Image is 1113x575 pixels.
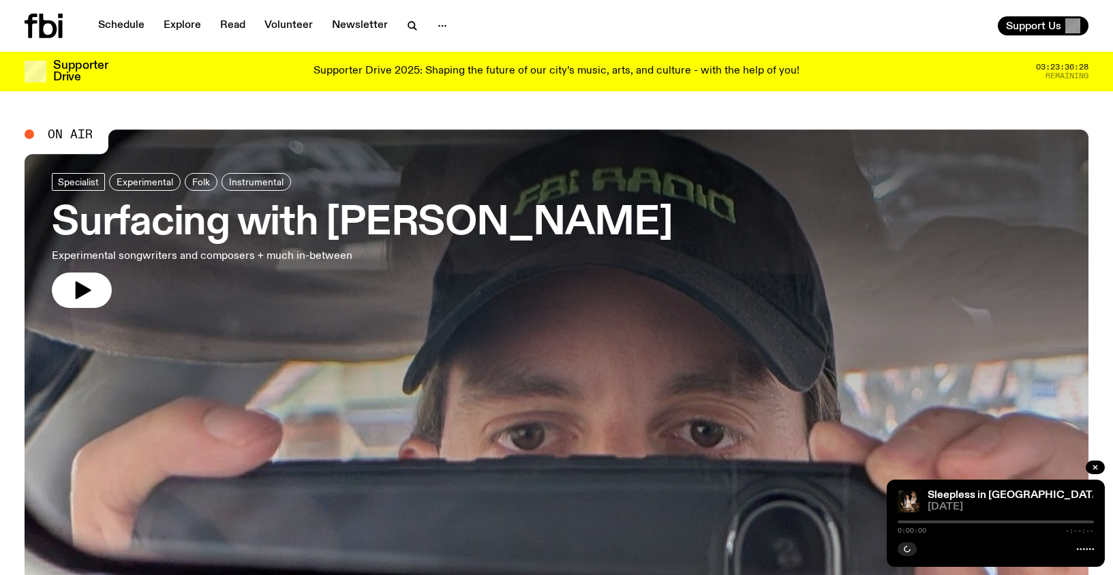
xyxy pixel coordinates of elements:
span: Support Us [1006,20,1061,32]
a: Volunteer [256,16,321,35]
h3: Surfacing with [PERSON_NAME] [52,204,672,243]
h3: Supporter Drive [53,60,108,83]
img: Marcus Whale is on the left, bent to his knees and arching back with a gleeful look his face He i... [898,491,919,512]
a: Folk [185,173,217,191]
span: Instrumental [229,176,284,187]
span: 03:23:36:28 [1036,63,1088,71]
span: Folk [192,176,210,187]
span: 0:00:00 [898,527,926,534]
a: Instrumental [222,173,291,191]
span: -:--:-- [1065,527,1094,534]
a: Surfacing with [PERSON_NAME]Experimental songwriters and composers + much in-between [52,173,672,308]
span: Experimental [117,176,173,187]
span: Remaining [1046,72,1088,80]
span: [DATE] [928,502,1094,512]
p: Supporter Drive 2025: Shaping the future of our city’s music, arts, and culture - with the help o... [314,65,799,78]
a: Schedule [90,16,153,35]
p: Experimental songwriters and composers + much in-between [52,248,401,264]
button: Support Us [998,16,1088,35]
span: Specialist [58,176,99,187]
a: Read [212,16,254,35]
a: Experimental [109,173,181,191]
span: On Air [48,128,93,140]
a: Newsletter [324,16,396,35]
a: Specialist [52,173,105,191]
a: Explore [155,16,209,35]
